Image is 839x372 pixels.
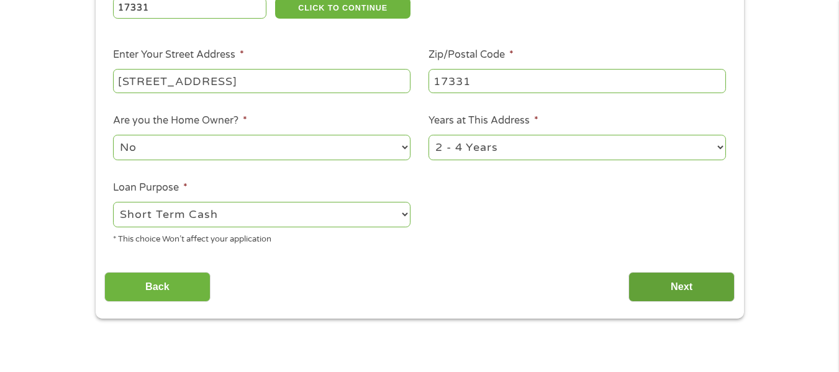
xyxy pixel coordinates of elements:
label: Are you the Home Owner? [113,114,247,127]
label: Years at This Address [429,114,538,127]
label: Zip/Postal Code [429,48,514,61]
input: Back [104,272,211,302]
input: 1 Main Street [113,69,410,93]
div: * This choice Won’t affect your application [113,229,410,246]
input: Next [628,272,735,302]
label: Enter Your Street Address [113,48,244,61]
label: Loan Purpose [113,181,188,194]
